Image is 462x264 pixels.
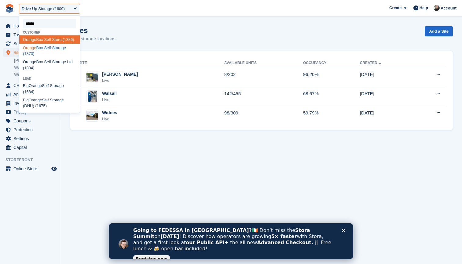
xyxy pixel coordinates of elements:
[102,71,138,78] div: [PERSON_NAME]
[50,165,58,172] a: Preview store
[19,77,80,80] div: Lead
[13,99,50,107] span: Invoices
[3,165,58,173] a: menu
[389,5,402,11] span: Create
[13,117,50,125] span: Coupons
[13,48,50,57] span: Sites
[303,106,360,125] td: 59.79%
[70,26,116,34] h1: Sites
[102,97,117,103] div: Live
[78,58,224,68] th: Site
[13,31,50,39] span: Tasks
[425,26,453,36] a: Add a Site
[3,39,58,48] a: menu
[13,108,50,116] span: Pricing
[23,37,36,42] span: Orange
[13,90,50,99] span: Analytics
[303,87,360,106] td: 68.67%
[22,6,65,12] div: Drive Up Storage (1609)
[14,72,58,78] a: Widnes
[23,60,36,64] span: Orange
[102,78,138,84] div: Live
[434,5,440,11] img: Tom Huddleston
[19,31,80,34] div: Customer
[13,22,50,30] span: Home
[224,106,303,125] td: 98/309
[13,134,50,143] span: Settings
[420,5,428,11] span: Help
[23,45,36,50] span: Orange
[3,99,58,107] a: menu
[303,68,360,87] td: 96.20%
[360,87,414,106] td: [DATE]
[86,73,98,82] img: Image of Stroud site
[3,22,58,30] a: menu
[13,143,50,152] span: Capital
[3,31,58,39] a: menu
[14,65,58,71] a: Walsall
[19,82,80,96] div: Big Self Storage (1684)
[3,48,58,57] a: menu
[441,5,457,11] span: Account
[5,157,61,163] span: Storefront
[29,98,42,102] span: Orange
[24,32,61,39] a: Register now
[360,61,382,65] a: Created
[224,68,303,87] td: 8/202
[3,90,58,99] a: menu
[13,165,50,173] span: Online Store
[3,117,58,125] a: menu
[233,5,239,9] div: Close
[102,116,117,122] div: Live
[3,134,58,143] a: menu
[70,35,116,42] p: Your storage locations
[19,96,80,110] div: Big Self Storage (DNU) (1675)
[14,58,58,63] a: [PERSON_NAME]
[19,44,80,58] div: Box Self Storage (1373)
[224,58,303,68] th: Available Units
[3,125,58,134] a: menu
[13,81,50,90] span: CRM
[13,39,50,48] span: Subscriptions
[303,58,360,68] th: Occupancy
[360,106,414,125] td: [DATE]
[224,87,303,106] td: 142/455
[102,90,117,97] div: Walsall
[13,125,50,134] span: Protection
[86,111,98,120] img: Image of Widnes site
[5,4,14,13] img: stora-icon-8386f47178a22dfd0bd8f6a31ec36ba5ce8667c1dd55bd0f319d3a0aa187defe.svg
[29,83,42,88] span: Orange
[3,108,58,116] a: menu
[19,58,80,72] div: Box Self Storage Ltd (1334)
[3,143,58,152] a: menu
[102,110,117,116] div: Widnes
[3,81,58,90] a: menu
[109,223,353,259] iframe: Intercom live chat banner
[19,35,80,44] div: Box Self Store (1336)
[88,90,97,103] img: Image of Walsall site
[360,68,414,87] td: [DATE]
